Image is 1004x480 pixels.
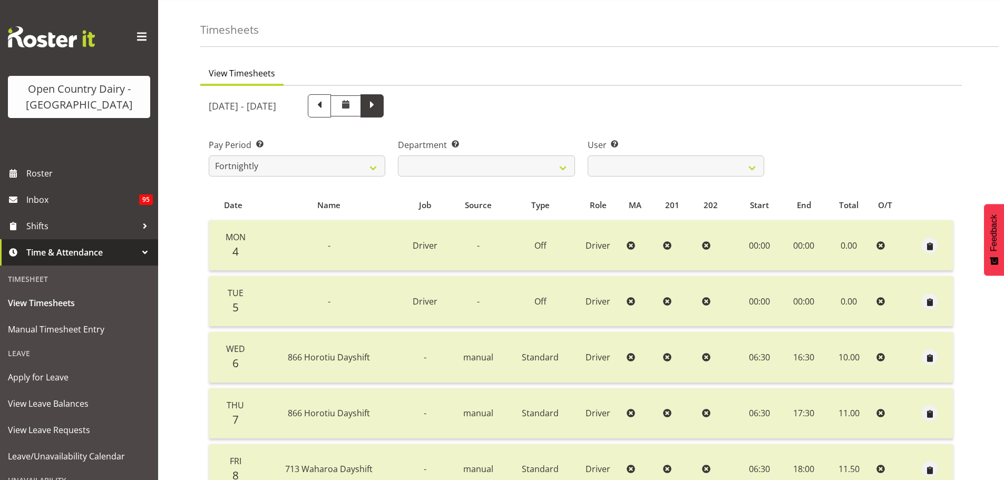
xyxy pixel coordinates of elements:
[826,388,872,439] td: 11.00
[3,417,155,443] a: View Leave Requests
[588,139,764,151] label: User
[8,448,150,464] span: Leave/Unavailability Calendar
[209,139,385,151] label: Pay Period
[285,463,373,475] span: 713 Waharoa Dayshift
[507,332,574,383] td: Standard
[8,422,150,438] span: View Leave Requests
[3,316,155,342] a: Manual Timesheet Entry
[226,231,246,243] span: Mon
[463,407,493,419] span: manual
[413,296,437,307] span: Driver
[3,443,155,469] a: Leave/Unavailability Calendar
[288,351,370,363] span: 866 Horotiu Dayshift
[507,220,574,271] td: Off
[3,390,155,417] a: View Leave Balances
[477,240,480,251] span: -
[424,351,426,363] span: -
[26,218,137,234] span: Shifts
[629,199,641,211] span: MA
[3,268,155,290] div: Timesheet
[736,388,782,439] td: 06:30
[782,332,826,383] td: 16:30
[8,369,150,385] span: Apply for Leave
[704,199,718,211] span: 202
[26,244,137,260] span: Time & Attendance
[507,276,574,327] td: Off
[3,342,155,364] div: Leave
[465,199,492,211] span: Source
[839,199,859,211] span: Total
[586,240,610,251] span: Driver
[18,81,140,113] div: Open Country Dairy - [GEOGRAPHIC_DATA]
[328,296,330,307] span: -
[797,199,811,211] span: End
[826,332,872,383] td: 10.00
[227,399,244,411] span: Thu
[288,407,370,419] span: 866 Horotiu Dayshift
[736,332,782,383] td: 06:30
[419,199,431,211] span: Job
[328,240,330,251] span: -
[139,194,153,205] span: 95
[586,351,610,363] span: Driver
[782,388,826,439] td: 17:30
[8,396,150,412] span: View Leave Balances
[507,388,574,439] td: Standard
[989,214,999,251] span: Feedback
[463,463,493,475] span: manual
[232,412,239,427] span: 7
[782,220,826,271] td: 00:00
[984,204,1004,276] button: Feedback - Show survey
[424,463,426,475] span: -
[736,276,782,327] td: 00:00
[477,296,480,307] span: -
[590,199,607,211] span: Role
[8,321,150,337] span: Manual Timesheet Entry
[413,240,437,251] span: Driver
[586,407,610,419] span: Driver
[750,199,769,211] span: Start
[586,296,610,307] span: Driver
[232,356,239,370] span: 6
[228,287,243,299] span: Tue
[226,343,245,355] span: Wed
[224,199,242,211] span: Date
[232,244,239,259] span: 4
[665,199,679,211] span: 201
[26,192,139,208] span: Inbox
[782,276,826,327] td: 00:00
[424,407,426,419] span: -
[209,67,275,80] span: View Timesheets
[826,276,872,327] td: 0.00
[531,199,550,211] span: Type
[3,364,155,390] a: Apply for Leave
[230,455,241,467] span: Fri
[8,295,150,311] span: View Timesheets
[586,463,610,475] span: Driver
[8,26,95,47] img: Rosterit website logo
[826,220,872,271] td: 0.00
[209,100,276,112] h5: [DATE] - [DATE]
[26,165,153,181] span: Roster
[736,220,782,271] td: 00:00
[398,139,574,151] label: Department
[200,24,259,36] h4: Timesheets
[317,199,340,211] span: Name
[463,351,493,363] span: manual
[232,300,239,315] span: 5
[3,290,155,316] a: View Timesheets
[878,199,892,211] span: O/T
